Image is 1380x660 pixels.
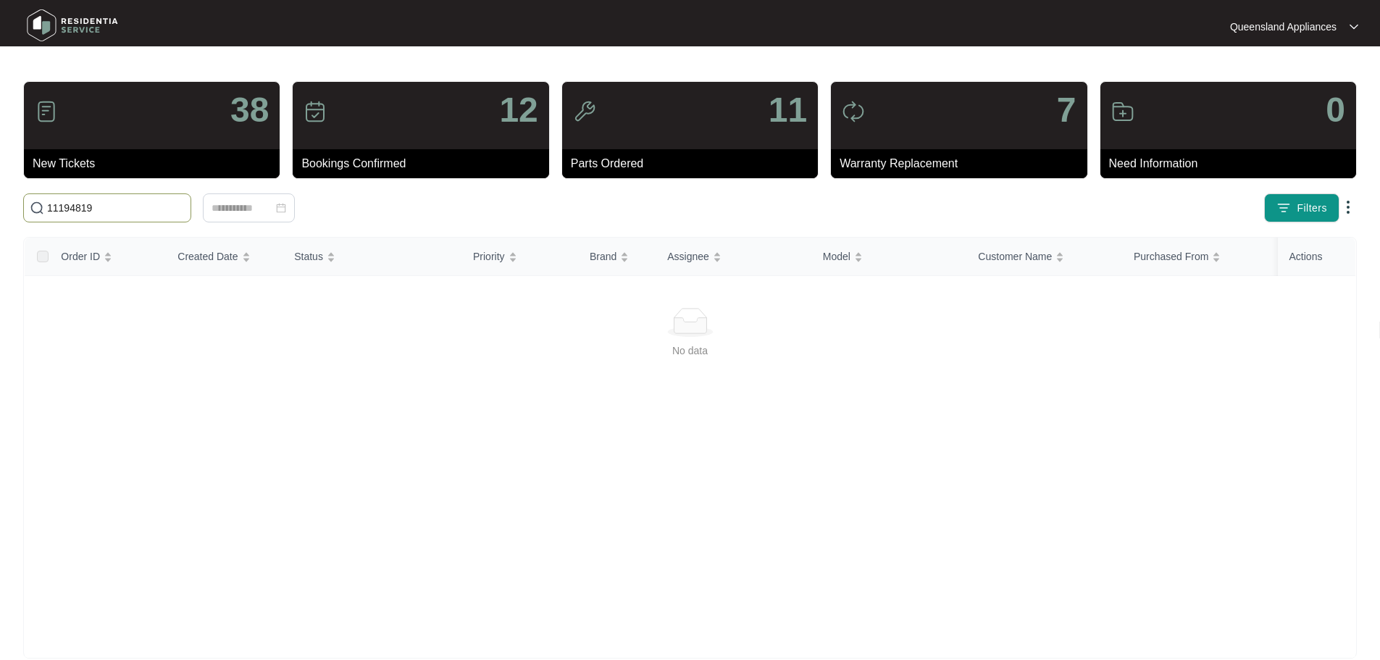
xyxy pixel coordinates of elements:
img: icon [1111,100,1134,123]
th: Purchased From [1122,238,1278,276]
th: Priority [461,238,578,276]
span: Status [294,248,323,264]
span: Purchased From [1134,248,1208,264]
img: dropdown arrow [1339,199,1357,216]
th: Status [283,238,461,276]
th: Assignee [656,238,811,276]
th: Brand [578,238,656,276]
img: filter icon [1276,201,1291,215]
img: residentia service logo [22,4,123,47]
p: 38 [230,93,269,128]
span: Order ID [61,248,100,264]
img: icon [573,100,596,123]
span: Created Date [177,248,238,264]
span: Brand [590,248,616,264]
span: Assignee [667,248,709,264]
th: Model [811,238,967,276]
img: icon [304,100,327,123]
span: Model [823,248,850,264]
th: Actions [1278,238,1355,276]
p: Need Information [1109,155,1356,172]
button: filter iconFilters [1264,193,1339,222]
span: Priority [473,248,505,264]
th: Created Date [166,238,283,276]
p: Bookings Confirmed [301,155,548,172]
p: 12 [499,93,538,128]
img: search-icon [30,201,44,215]
p: Parts Ordered [571,155,818,172]
p: 11 [769,93,807,128]
img: icon [35,100,58,123]
p: Queensland Appliances [1230,20,1337,34]
th: Customer Name [966,238,1122,276]
span: Customer Name [978,248,1052,264]
p: New Tickets [33,155,280,172]
p: 0 [1326,93,1345,128]
img: icon [842,100,865,123]
th: Order ID [49,238,166,276]
div: No data [42,343,1338,359]
img: dropdown arrow [1350,23,1358,30]
span: Filters [1297,201,1327,216]
p: Warranty Replacement [840,155,1087,172]
p: 7 [1057,93,1076,128]
input: Search by Order Id, Assignee Name, Customer Name, Brand and Model [47,200,185,216]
